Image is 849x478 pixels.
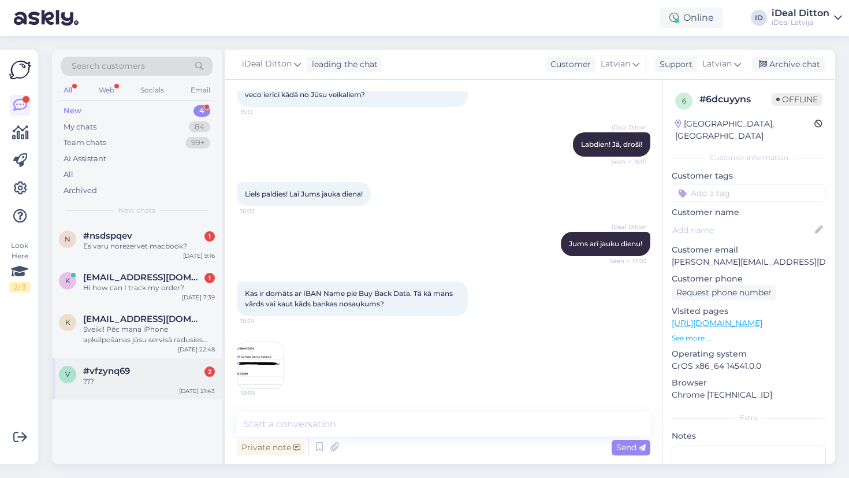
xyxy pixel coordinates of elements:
span: Seen ✓ 17:05 [604,257,647,265]
div: New [64,105,81,117]
p: Customer phone [672,273,826,285]
span: iDeal Ditton [242,58,292,71]
div: 4 [193,105,210,117]
p: Customer tags [672,170,826,182]
span: 15:13 [240,108,284,116]
div: [DATE] 22:48 [178,345,215,354]
div: ??? [83,376,215,387]
span: iDeal Ditton [604,223,647,231]
div: 2 [204,366,215,377]
p: Notes [672,430,826,442]
div: Sveiki! Pēc mana iPhone apkalpošanas jūsu servisā radusies problēma ar datiem. Servisā tika izvei... [83,324,215,345]
span: Search customers [72,60,145,72]
img: Attachment [237,342,284,388]
span: khaitovkhurshedjon@gmail.com [83,272,203,283]
div: Team chats [64,137,106,149]
p: Chrome [TECHNICAL_ID] [672,389,826,401]
span: Liels paldies! Lai Jums jauka diena! [245,190,363,198]
input: Add a tag [672,184,826,202]
span: Jums arī jauku dienu! [569,239,642,248]
span: 18:59 [240,317,284,325]
div: 84 [189,121,210,133]
span: #vfzynq69 [83,366,130,376]
p: Browser [672,377,826,389]
a: iDeal DittoniDeal Latvija [772,9,842,27]
span: v [65,370,70,379]
div: [DATE] 7:39 [182,293,215,302]
div: Archived [64,185,97,197]
div: Online [660,8,723,28]
span: 6 [682,97,686,105]
span: Send [616,442,646,453]
p: Visited pages [672,305,826,317]
span: k [65,318,70,327]
p: CrOS x86_64 14541.0.0 [672,360,826,372]
img: Askly Logo [9,59,31,81]
span: k [65,276,70,285]
span: Kas ir domāts ar IBAN Name pie Buy Back Data. Tā kā mans vārds vai kaut kāds bankas nosaukums? [245,289,455,308]
div: AI Assistant [64,153,106,165]
div: Archive chat [752,57,825,72]
div: Look Here [9,240,30,292]
div: Email [188,83,213,98]
div: leading the chat [307,58,378,71]
div: Web [96,83,117,98]
p: Customer name [672,206,826,218]
span: Latvian [702,58,732,71]
div: Es varu norezervet macbook? [83,241,215,251]
input: Add name [672,224,813,236]
span: Latvian [601,58,630,71]
span: 18:59 [241,389,284,398]
p: Operating system [672,348,826,360]
span: Labdien! Jā, droši! [581,140,642,149]
p: Customer email [672,244,826,256]
div: My chats [64,121,96,133]
div: 1 [204,231,215,242]
div: All [64,169,73,180]
a: [URL][DOMAIN_NAME] [672,318,762,328]
div: Customer [546,58,591,71]
div: iDeal Latvija [772,18,829,27]
span: Seen ✓ 16:01 [604,157,647,166]
span: New chats [118,205,155,216]
p: [PERSON_NAME][EMAIL_ADDRESS][DOMAIN_NAME] [672,256,826,268]
span: 16:02 [240,207,284,216]
div: Socials [138,83,166,98]
div: Support [655,58,692,71]
div: iDeal Ditton [772,9,829,18]
div: Private note [237,440,305,455]
div: Customer information [672,153,826,163]
div: 2 / 3 [9,282,30,292]
div: [GEOGRAPHIC_DATA], [GEOGRAPHIC_DATA] [675,118,814,142]
span: katelo1721@gmail.com [83,314,203,324]
div: Hi how can I track my order? [83,283,215,293]
div: [DATE] 21:43 [179,387,215,395]
span: iDeal Ditton [604,123,647,132]
div: ID [751,10,767,26]
div: Request phone number [672,285,776,301]
div: [DATE] 9:16 [183,251,215,260]
div: 1 [204,273,215,283]
div: Extra [672,413,826,423]
div: 99+ [185,137,210,149]
span: #nsdspqev [83,231,132,241]
span: n [65,235,70,243]
div: All [61,83,75,98]
div: # 6dcuyyns [699,92,772,106]
span: Offline [772,93,822,106]
p: See more ... [672,333,826,343]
